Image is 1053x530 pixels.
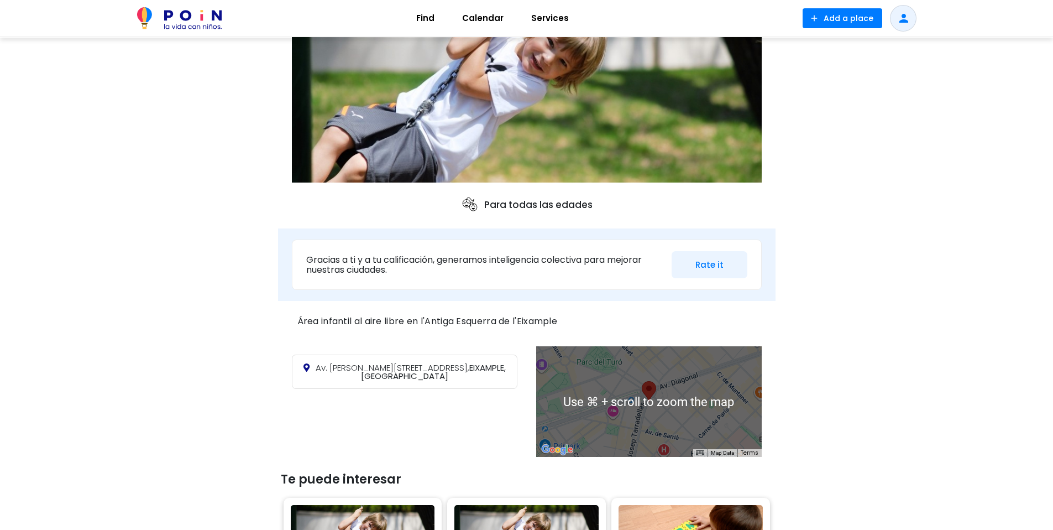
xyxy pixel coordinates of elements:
[539,443,575,457] a: Open this area in Google Maps (opens a new window)
[803,8,882,28] button: Add a place
[526,9,574,27] span: Services
[306,255,663,274] p: Gracias a ti y a tu calificación, generamos inteligencia colectiva para mejorar nuestras ciudades.
[316,362,469,373] span: Av. [PERSON_NAME][STREET_ADDRESS],
[316,362,506,382] span: EIXAMPLE, [GEOGRAPHIC_DATA]
[461,196,479,214] img: ages icon
[137,7,222,29] img: POiN
[448,5,517,32] a: Calendar
[741,449,758,457] a: Terms (opens in new tab)
[411,9,439,27] span: Find
[402,5,448,32] a: Find
[281,472,773,487] h3: Te puede interesar
[461,196,593,214] p: Para todas las edades
[457,9,509,27] span: Calendar
[696,449,704,457] button: Keyboard shortcuts
[539,443,575,457] img: Google
[292,312,762,331] div: Área infantil al aire libre en l'Antiga Esquerra de l'Eixample
[711,449,734,457] button: Map Data
[517,5,583,32] a: Services
[672,251,747,278] button: Rate it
